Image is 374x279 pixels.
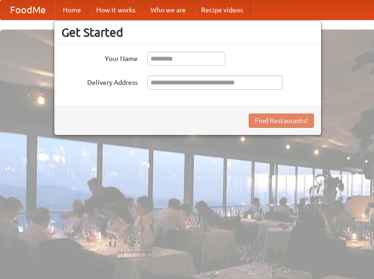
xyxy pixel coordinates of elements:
[61,25,314,40] h3: Get Started
[143,0,193,20] a: Who we are
[89,0,143,20] a: How it works
[249,114,314,128] button: Find Restaurants!
[0,0,55,20] a: FoodMe
[61,75,138,87] label: Delivery Address
[193,0,251,20] a: Recipe videos
[55,0,89,20] a: Home
[61,52,138,63] label: Your Name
